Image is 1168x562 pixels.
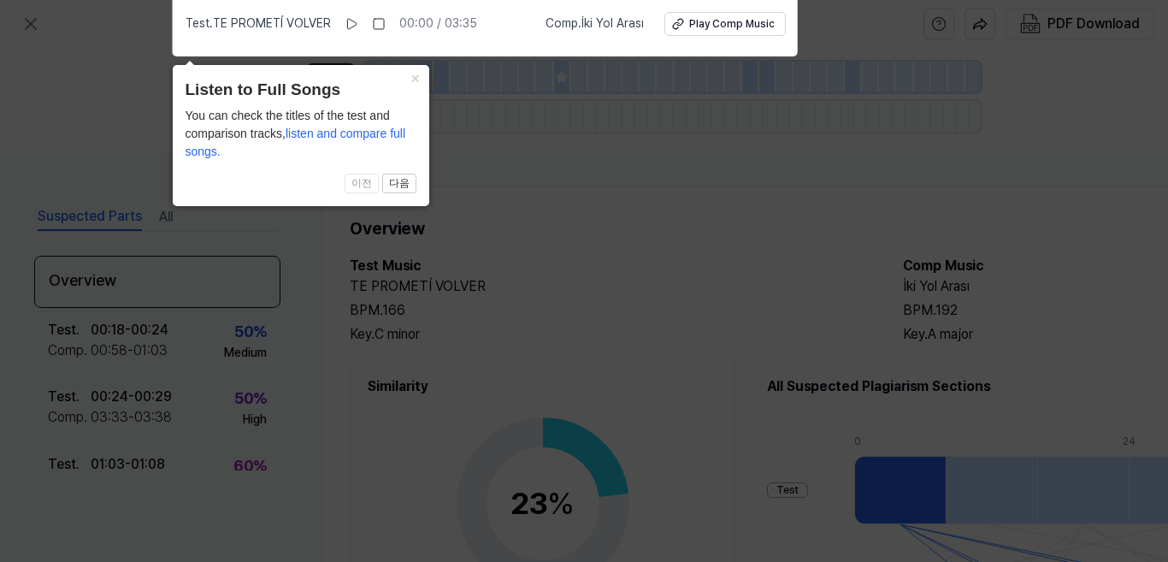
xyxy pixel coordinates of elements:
button: Play Comp Music [664,12,786,36]
header: Listen to Full Songs [186,78,416,103]
span: listen and compare full songs. [186,127,406,158]
div: Play Comp Music [689,17,775,32]
div: You can check the titles of the test and comparison tracks, [186,107,416,161]
span: Test . TE PROMETÍ VOLVER [186,15,331,33]
div: 00:00 / 03:35 [399,15,477,33]
button: Close [402,65,429,89]
span: Comp . İki Yol Arası [546,15,644,33]
button: 다음 [382,174,416,194]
